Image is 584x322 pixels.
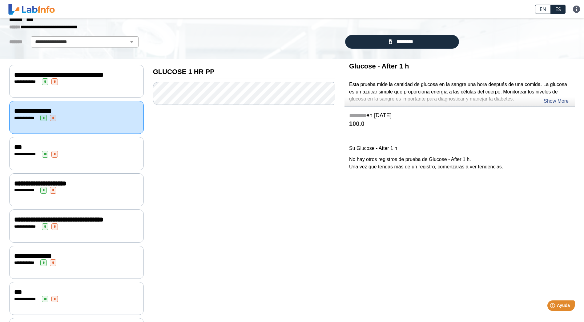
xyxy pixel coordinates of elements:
[535,5,551,14] a: EN
[153,68,215,76] b: GLUCOSE 1 HR PP
[349,81,570,103] p: Esta prueba mide la cantidad de glucosa en la sangre una hora después de una comida. La glucosa e...
[349,120,570,128] h4: 100.0
[349,62,409,70] b: Glucose - After 1 h
[544,97,569,105] a: Show More
[349,145,570,152] p: Su Glucose - After 1 h
[551,5,566,14] a: ES
[349,156,570,171] p: No hay otros registros de prueba de Glucose - After 1 h. Una vez que tengas más de un registro, c...
[529,298,577,315] iframe: Help widget launcher
[349,112,570,119] h5: en [DATE]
